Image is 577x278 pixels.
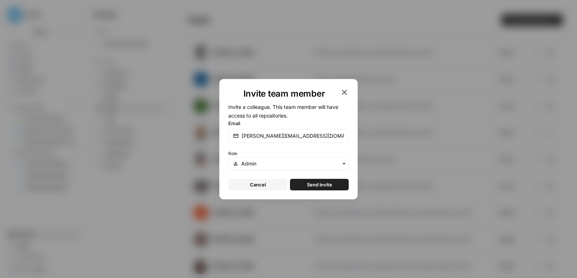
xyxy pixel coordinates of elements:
[307,181,332,188] span: Send invite
[228,88,340,100] h1: Invite team member
[228,151,237,156] span: Role
[242,132,344,140] input: email@company.com
[250,181,266,188] span: Cancel
[228,104,338,119] span: Invite a colleague. This team member will have access to all repositories.
[241,160,344,167] input: Admin
[290,179,349,190] button: Send invite
[228,179,287,190] button: Cancel
[228,120,349,127] label: Email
